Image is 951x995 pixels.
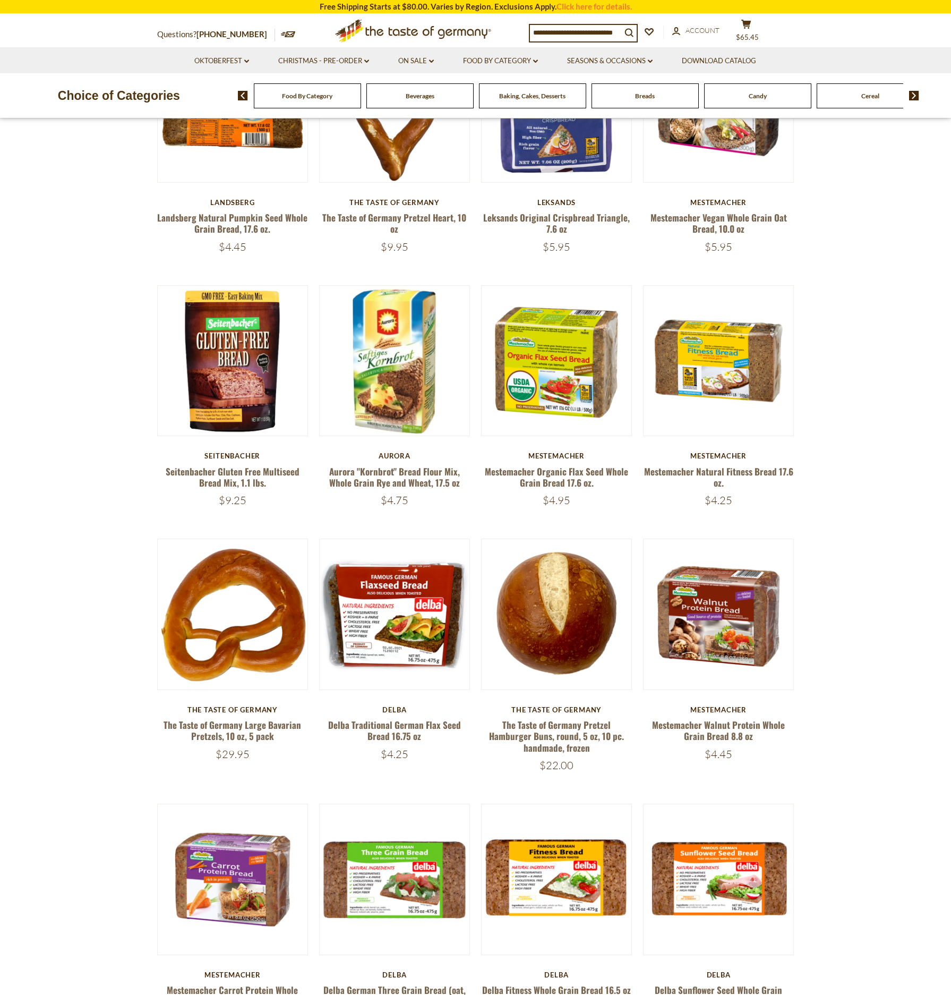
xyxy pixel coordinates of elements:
a: Breads [635,92,655,100]
span: $9.25 [219,494,246,507]
img: next arrow [909,91,919,100]
div: Aurora [319,452,470,460]
div: The Taste of Germany [157,705,309,714]
img: Aurora "Kornbrot" Bread Flour Mix, Whole Grain Rye and Wheat, 17.5 oz [320,286,470,436]
a: Download Catalog [682,55,756,67]
img: Mestemacher Carrot Protein Whole Grain Bread 8.8 oz [158,804,308,955]
button: $65.45 [731,19,762,46]
span: $29.95 [216,747,250,761]
div: Mestemacher [157,971,309,979]
a: Delba Traditional German Flax Seed Bread 16.75 oz [328,718,461,743]
div: The Taste of Germany [481,705,632,714]
a: Mestemacher Vegan Whole Grain Oat Bread, 10.0 oz [650,211,787,235]
img: Mestemacher Walnut Protein Whole Grain Bread 8.8 oz [644,539,794,690]
a: Aurora "Kornbrot" Bread Flour Mix, Whole Grain Rye and Wheat, 17.5 oz [329,465,460,489]
a: Landsberg Natural Pumpkin Seed Whole Grain Bread, 17.6 oz. [157,211,307,235]
img: Delba Traditional German Flax Seed Bread 16.75 oz [320,539,470,690]
span: $4.95 [543,494,570,507]
a: Candy [749,92,767,100]
span: $4.25 [705,494,732,507]
img: Delba German Three Grain Bread (oat, barley, flaxseed) 16.75 oz [320,804,470,955]
a: Oktoberfest [194,55,249,67]
a: Beverages [406,92,434,100]
a: The Taste of Germany Pretzel Heart, 10 oz [322,211,466,235]
div: Delba [319,971,470,979]
a: On Sale [398,55,434,67]
span: $5.95 [543,240,570,253]
a: Mestemacher Walnut Protein Whole Grain Bread 8.8 oz [652,718,785,743]
div: Landsberg [157,198,309,207]
div: Delba [481,971,632,979]
a: Click here for details. [556,2,632,11]
span: $4.25 [381,747,408,761]
a: The Taste of Germany Pretzel Hamburger Buns, round, 5 oz, 10 pc. handmade, frozen [489,718,624,754]
img: Mestemacher Organic Flax Seed Whole Grain Bread 17.6 oz. [482,286,632,436]
a: Food By Category [463,55,538,67]
a: Food By Category [282,92,332,100]
img: Mestemacher Natural Fitness Bread 17.6 oz. [644,286,794,436]
a: The Taste of Germany Large Bavarian Pretzels, 10 oz, 5 pack [164,718,301,743]
span: $9.95 [381,240,408,253]
a: Christmas - PRE-ORDER [278,55,369,67]
div: Delba [319,705,470,714]
span: $4.75 [381,494,408,507]
a: [PHONE_NUMBER] [196,29,267,39]
a: Cereal [861,92,879,100]
img: Seitenbacher Gluten Free Multiseed Bread Mix, 1.1 lbs. [158,286,308,436]
span: $22.00 [539,759,573,772]
div: Mestemacher [643,198,794,207]
div: The Taste of Germany [319,198,470,207]
a: Mestemacher Natural Fitness Bread 17.6 oz. [644,465,793,489]
p: Questions? [157,28,275,41]
a: Account [672,25,719,37]
span: Account [686,26,719,35]
a: Seasons & Occasions [567,55,653,67]
a: Leksands Original Crispbread Triangle, 7.6 oz [483,211,630,235]
img: Delba Fitness Whole Grain Bread 16.5 oz [482,804,632,955]
img: Delba Sunflower Seed Whole Grain Bread 16.5 oz [644,804,794,955]
span: $5.95 [705,240,732,253]
a: Mestemacher Organic Flax Seed Whole Grain Bread 17.6 oz. [485,465,628,489]
span: $4.45 [219,240,246,253]
a: Baking, Cakes, Desserts [499,92,566,100]
div: Mestemacher [481,452,632,460]
img: The Taste of Germany Large Bavarian Pretzels, 10 oz, 5 pack [158,539,308,690]
div: Seitenbacher [157,452,309,460]
img: previous arrow [238,91,248,100]
div: Mestemacher [643,452,794,460]
div: Leksands [481,198,632,207]
a: Seitenbacher Gluten Free Multiseed Bread Mix, 1.1 lbs. [166,465,299,489]
div: Delba [643,971,794,979]
span: $65.45 [736,33,759,41]
img: The Taste of Germany Pretzel Hamburger Buns, round, 5 oz, 10 pc. handmade, frozen [482,539,632,690]
div: Mestemacher [643,705,794,714]
span: $4.45 [705,747,732,761]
